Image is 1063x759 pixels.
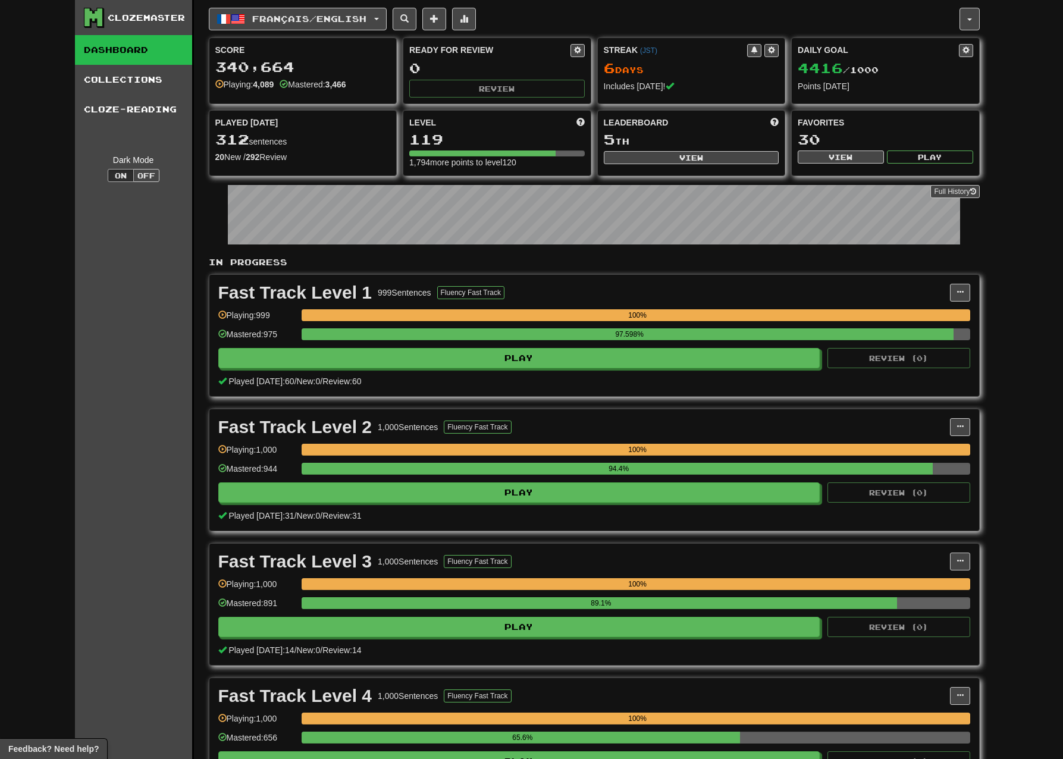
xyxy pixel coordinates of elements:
[215,59,391,74] div: 340,664
[320,511,322,520] span: /
[378,556,438,567] div: 1,000 Sentences
[409,132,585,147] div: 119
[297,511,321,520] span: New: 0
[320,645,322,655] span: /
[218,732,296,751] div: Mastered: 656
[798,44,959,57] div: Daily Goal
[322,377,361,386] span: Review: 60
[305,597,897,609] div: 89.1%
[218,597,296,617] div: Mastered: 891
[887,150,973,164] button: Play
[280,79,346,90] div: Mastered:
[215,117,278,128] span: Played [DATE]
[640,46,657,55] a: (JST)
[305,309,970,321] div: 100%
[930,185,979,198] a: Full History
[215,151,391,163] div: New / Review
[84,154,183,166] div: Dark Mode
[604,151,779,164] button: View
[409,156,585,168] div: 1,794 more points to level 120
[604,132,779,148] div: th
[770,117,779,128] span: This week in points, UTC
[218,309,296,329] div: Playing: 999
[322,511,361,520] span: Review: 31
[218,482,820,503] button: Play
[378,690,438,702] div: 1,000 Sentences
[294,511,297,520] span: /
[228,377,294,386] span: Played [DATE]: 60
[108,169,134,182] button: On
[604,61,779,76] div: Day s
[305,732,740,744] div: 65.6%
[798,132,973,147] div: 30
[228,645,294,655] span: Played [DATE]: 14
[218,328,296,348] div: Mastered: 975
[294,377,297,386] span: /
[218,553,372,570] div: Fast Track Level 3
[215,152,225,162] strong: 20
[297,645,321,655] span: New: 0
[297,377,321,386] span: New: 0
[604,44,748,56] div: Streak
[294,645,297,655] span: /
[378,287,431,299] div: 999 Sentences
[75,65,192,95] a: Collections
[75,95,192,124] a: Cloze-Reading
[218,687,372,705] div: Fast Track Level 4
[218,578,296,598] div: Playing: 1,000
[827,348,970,368] button: Review (0)
[228,511,294,520] span: Played [DATE]: 31
[378,421,438,433] div: 1,000 Sentences
[209,256,980,268] p: In Progress
[409,80,585,98] button: Review
[409,117,436,128] span: Level
[218,617,820,637] button: Play
[393,8,416,30] button: Search sentences
[133,169,159,182] button: Off
[253,80,274,89] strong: 4,089
[409,44,570,56] div: Ready for Review
[604,131,615,148] span: 5
[827,617,970,637] button: Review (0)
[798,150,884,164] button: View
[452,8,476,30] button: More stats
[305,713,970,724] div: 100%
[218,713,296,732] div: Playing: 1,000
[444,689,511,702] button: Fluency Fast Track
[798,59,843,76] span: 4416
[305,578,970,590] div: 100%
[305,463,933,475] div: 94.4%
[827,482,970,503] button: Review (0)
[218,284,372,302] div: Fast Track Level 1
[325,80,346,89] strong: 3,466
[798,80,973,92] div: Points [DATE]
[218,444,296,463] div: Playing: 1,000
[246,152,259,162] strong: 292
[422,8,446,30] button: Add sentence to collection
[409,61,585,76] div: 0
[215,132,391,148] div: sentences
[108,12,185,24] div: Clozemaster
[215,44,391,56] div: Score
[209,8,387,30] button: Français/English
[252,14,366,24] span: Français / English
[320,377,322,386] span: /
[305,328,954,340] div: 97.598%
[444,421,511,434] button: Fluency Fast Track
[798,65,879,75] span: / 1000
[218,418,372,436] div: Fast Track Level 2
[576,117,585,128] span: Score more points to level up
[798,117,973,128] div: Favorites
[218,348,820,368] button: Play
[604,117,669,128] span: Leaderboard
[322,645,361,655] span: Review: 14
[215,131,249,148] span: 312
[604,80,779,92] div: Includes [DATE]!
[8,743,99,755] span: Open feedback widget
[437,286,504,299] button: Fluency Fast Track
[604,59,615,76] span: 6
[215,79,274,90] div: Playing:
[305,444,970,456] div: 100%
[75,35,192,65] a: Dashboard
[218,463,296,482] div: Mastered: 944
